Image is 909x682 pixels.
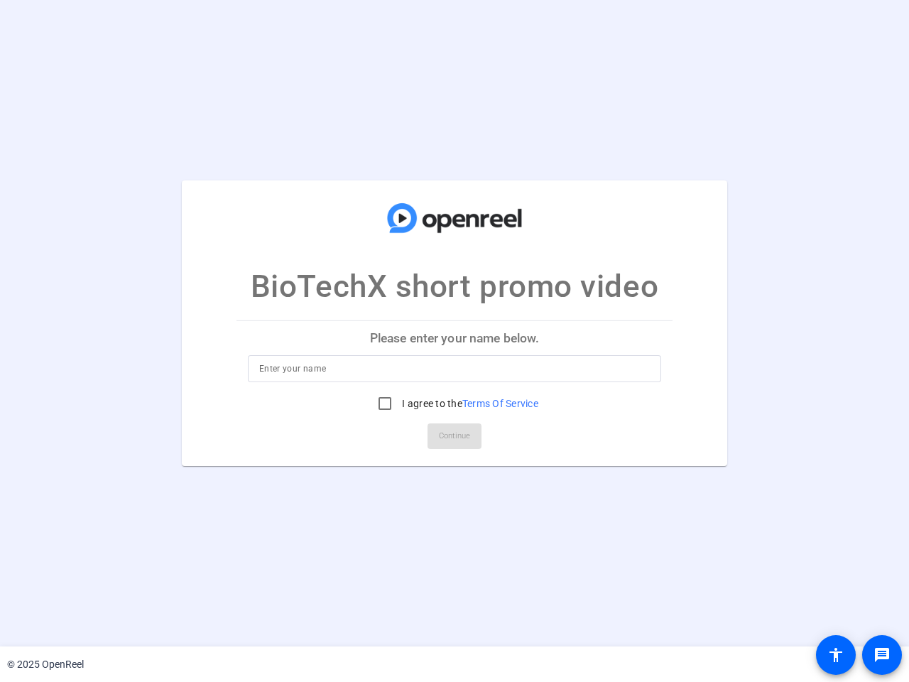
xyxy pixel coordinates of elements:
[462,398,538,409] a: Terms Of Service
[236,321,673,355] p: Please enter your name below.
[399,396,538,411] label: I agree to the
[827,646,844,664] mat-icon: accessibility
[383,195,526,242] img: company-logo
[259,360,650,377] input: Enter your name
[873,646,891,664] mat-icon: message
[251,263,658,310] p: BioTechX short promo video
[7,657,84,672] div: © 2025 OpenReel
